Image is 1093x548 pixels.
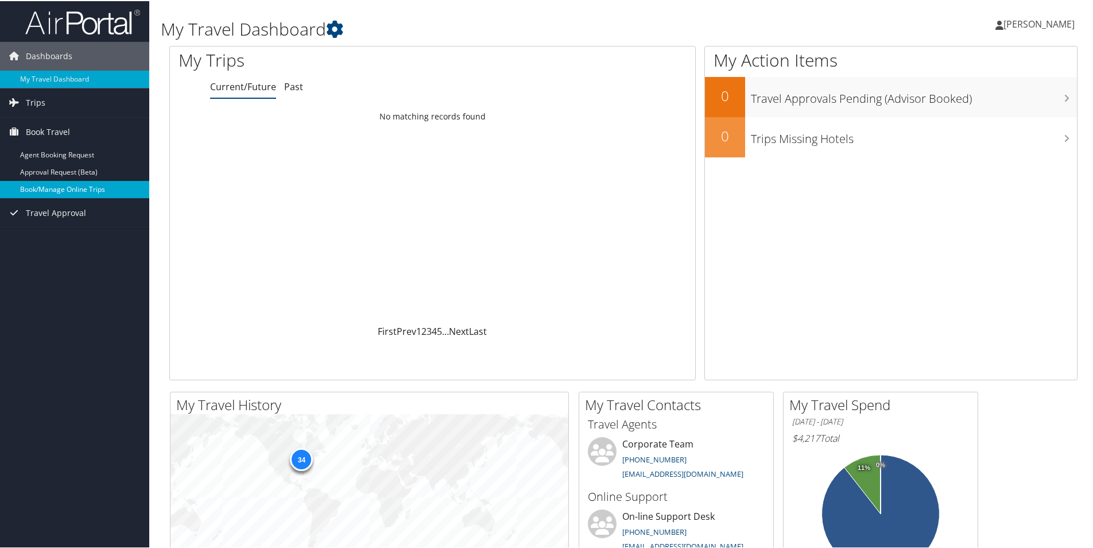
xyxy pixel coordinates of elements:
[792,431,820,443] span: $4,217
[26,41,72,70] span: Dashboards
[416,324,421,337] a: 1
[437,324,442,337] a: 5
[469,324,487,337] a: Last
[588,415,765,431] h3: Travel Agents
[582,436,770,483] li: Corporate Team
[622,526,687,536] a: [PHONE_NUMBER]
[705,47,1077,71] h1: My Action Items
[751,84,1077,106] h3: Travel Approvals Pending (Advisor Booked)
[705,116,1077,156] a: 0Trips Missing Hotels
[161,16,778,40] h1: My Travel Dashboard
[751,124,1077,146] h3: Trips Missing Hotels
[449,324,469,337] a: Next
[179,47,468,71] h1: My Trips
[442,324,449,337] span: …
[792,415,969,426] h6: [DATE] - [DATE]
[876,461,885,468] tspan: 0%
[378,324,397,337] a: First
[792,431,969,443] h6: Total
[622,453,687,464] a: [PHONE_NUMBER]
[1003,17,1075,29] span: [PERSON_NAME]
[588,488,765,504] h3: Online Support
[176,394,568,414] h2: My Travel History
[789,394,978,414] h2: My Travel Spend
[25,7,140,34] img: airportal-logo.png
[170,105,695,126] td: No matching records found
[432,324,437,337] a: 4
[705,85,745,105] h2: 0
[622,468,743,478] a: [EMAIL_ADDRESS][DOMAIN_NAME]
[284,79,303,92] a: Past
[26,117,70,145] span: Book Travel
[705,125,745,145] h2: 0
[26,87,45,116] span: Trips
[421,324,427,337] a: 2
[995,6,1086,40] a: [PERSON_NAME]
[585,394,773,414] h2: My Travel Contacts
[397,324,416,337] a: Prev
[858,464,870,470] tspan: 11%
[26,198,86,226] span: Travel Approval
[210,79,276,92] a: Current/Future
[427,324,432,337] a: 3
[705,76,1077,116] a: 0Travel Approvals Pending (Advisor Booked)
[290,446,313,469] div: 34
